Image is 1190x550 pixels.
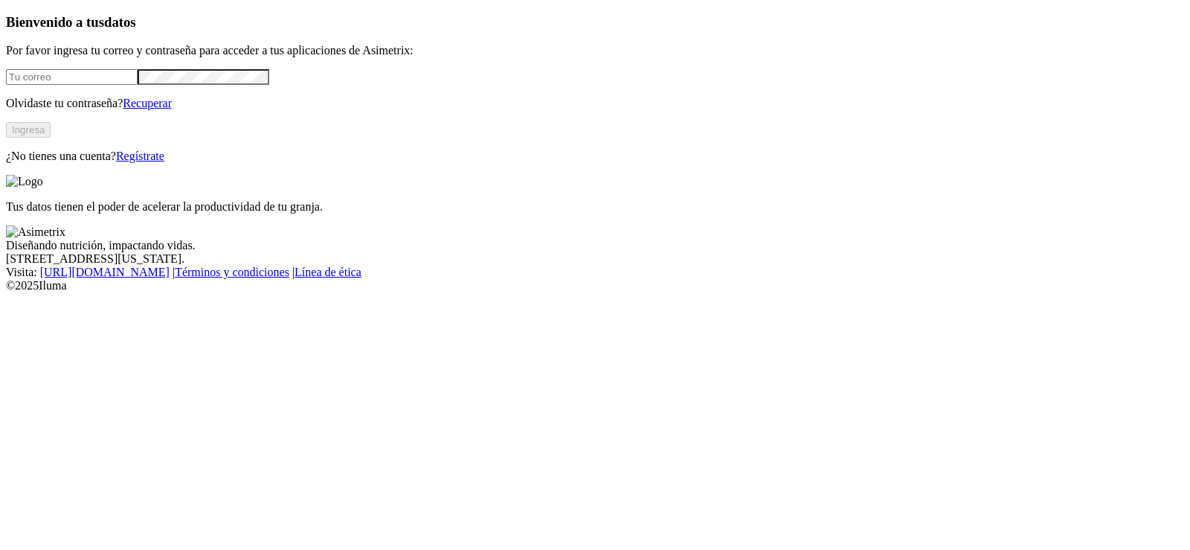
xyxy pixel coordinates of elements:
[6,266,1184,279] div: Visita : | |
[104,14,136,30] span: datos
[295,266,361,278] a: Línea de ética
[6,69,138,85] input: Tu correo
[6,122,51,138] button: Ingresa
[40,266,170,278] a: [URL][DOMAIN_NAME]
[6,252,1184,266] div: [STREET_ADDRESS][US_STATE].
[123,97,172,109] a: Recuperar
[175,266,289,278] a: Términos y condiciones
[6,279,1184,292] div: © 2025 Iluma
[6,175,43,188] img: Logo
[6,200,1184,214] p: Tus datos tienen el poder de acelerar la productividad de tu granja.
[6,44,1184,57] p: Por favor ingresa tu correo y contraseña para acceder a tus aplicaciones de Asimetrix:
[6,226,65,239] img: Asimetrix
[6,14,1184,31] h3: Bienvenido a tus
[6,150,1184,163] p: ¿No tienes una cuenta?
[116,150,164,162] a: Regístrate
[6,239,1184,252] div: Diseñando nutrición, impactando vidas.
[6,97,1184,110] p: Olvidaste tu contraseña?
